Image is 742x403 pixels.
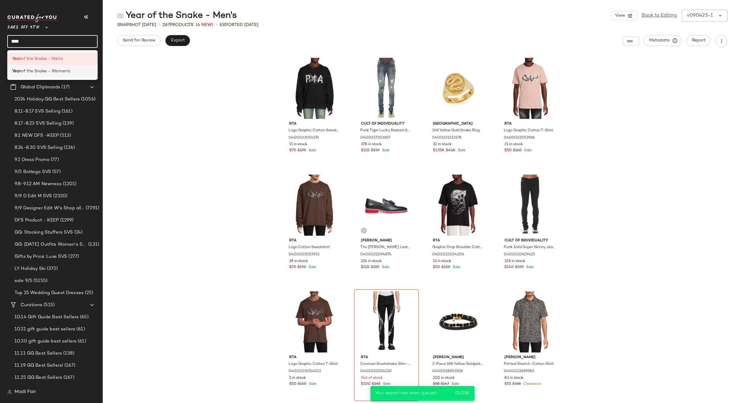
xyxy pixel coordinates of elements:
span: 11.11 GG Best Sellers [15,350,62,357]
span: $88 [433,382,439,387]
button: Metadata [644,35,682,46]
span: $120 [441,265,450,270]
span: $1.55K [433,148,445,153]
span: (161) [60,108,73,115]
span: 0400022699983 [504,369,534,374]
span: $299 [515,265,524,270]
span: 9.8-9.12 AM Newness [15,181,62,188]
span: 10.21 gift guide best sellers [15,326,75,333]
span: (513) [59,132,71,139]
span: DFS Product - KEEP [15,217,59,224]
span: 8.1 NEW DFS -KEEP [15,132,59,139]
span: (167) [62,374,74,381]
span: LY Holiday Ski [15,265,46,272]
span: Out of stock [361,375,383,381]
span: (61) [75,326,85,333]
span: (515) [42,302,55,309]
span: of the Snake - Men's [21,56,63,62]
span: $50 [504,148,512,153]
span: Rta [289,121,340,127]
span: View [614,13,625,18]
span: Sale [308,382,316,386]
span: (77) [50,156,59,163]
span: Rta [361,355,412,360]
span: 21 in stock [504,142,523,147]
span: Global Clipboards [21,84,60,91]
span: Clearance [522,382,541,386]
span: Punk Tiger Lucky Bastard Super Skinny Jeans [360,128,411,133]
span: 8.11-8.17 SVS Selling [15,108,60,115]
span: $188 [512,382,521,387]
span: $55 [504,382,511,387]
button: Send for Review [117,35,160,46]
span: 0400022094874 [360,252,391,257]
span: Report [692,38,705,43]
span: 0400018853558 [432,369,463,374]
span: (131) [87,241,99,248]
a: Back to Editing [642,12,677,19]
span: (2320) [52,193,67,200]
span: Logo Graphic Cotton T-Shirt [289,362,338,367]
span: 0400021123178 [432,135,462,141]
span: (1056) [80,96,96,103]
span: $239 [371,148,380,153]
span: $70 [289,148,296,153]
span: 10.14 Gift Guide Best Sellers [15,314,79,321]
span: 0400023054003 [289,369,321,374]
img: svg%3e [362,229,366,232]
div: Year of the Snake - Men's [117,10,237,22]
span: 11 in stock [289,142,307,147]
span: 11.19 GG Best Sellers! [15,362,63,369]
span: $110 [298,382,306,387]
span: (65) [79,314,89,321]
span: Sale [381,265,389,269]
span: (139) [61,120,74,127]
span: Logo Graphic Cotton Sweatshirt [289,128,340,133]
img: 0400021123178 [428,58,489,119]
span: (277) [67,253,79,260]
span: 0400023054130 [360,369,392,374]
span: 0400017302657 [360,135,390,141]
img: 0400023053966_BLUSH [500,58,560,119]
span: Sale [525,265,534,269]
div: Products [163,22,193,28]
span: 100 in stock [433,375,455,381]
span: 0400023053933 [289,252,319,257]
span: Graphic Drop Shoulder Cotton T-Shirt [432,245,483,250]
span: Sale [450,382,459,386]
span: 0400023054174 [289,135,319,141]
span: 13 in stock [433,259,451,264]
span: • [159,21,160,28]
span: $170 [297,265,306,270]
span: (25) [84,290,93,297]
span: (4 New) [196,22,213,28]
img: svg%3e [117,13,123,19]
span: $110 [361,265,370,270]
span: 8.24-8.30 SVS Selling [15,144,63,151]
span: 83 in stock [504,375,523,381]
span: Sale [523,149,532,152]
span: $140 [504,265,514,270]
span: (372) [46,265,58,272]
span: The [PERSON_NAME] Leather Tassel Loafers [360,245,411,250]
span: [GEOGRAPHIC_DATA] [433,121,484,127]
img: 0400017302657_TIGER [356,58,417,119]
img: 0400018853558 [428,291,489,352]
button: Close [452,388,472,399]
button: Report [686,35,711,46]
span: $170 [297,148,306,153]
span: (24) [73,229,83,236]
span: Sale [307,149,316,152]
span: Printed Stretch-Cotton Shirt [504,362,554,367]
span: 32 in stock [433,142,452,147]
span: Curations [21,302,42,309]
span: Sale [307,265,316,269]
span: • [216,21,217,28]
span: (5155) [32,277,47,284]
span: (7291) [85,205,99,212]
span: [PERSON_NAME] [504,355,556,360]
span: Close [455,391,469,396]
span: $100 [361,382,371,387]
p: Exported [DATE] [220,22,258,28]
span: Saks OFF 5TH [7,21,39,31]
